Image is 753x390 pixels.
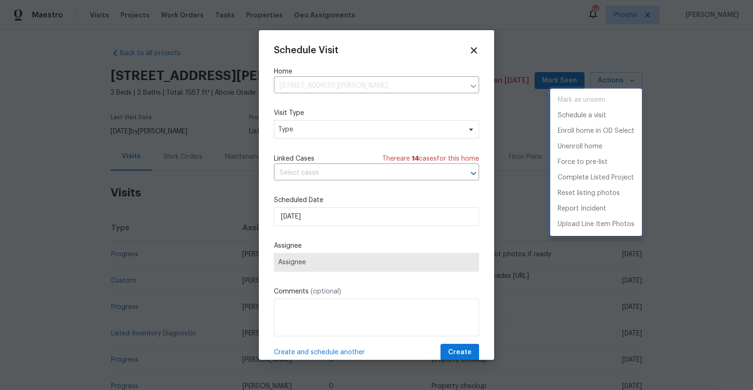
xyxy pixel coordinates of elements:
p: Enroll home in OD Select [558,126,634,136]
p: Schedule a visit [558,111,606,121]
p: Force to pre-list [558,157,608,167]
p: Upload Line Item Photos [558,219,634,229]
p: Report Incident [558,204,606,214]
p: Complete Listed Project [558,173,634,183]
p: Unenroll home [558,142,602,152]
p: Reset listing photos [558,188,620,198]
